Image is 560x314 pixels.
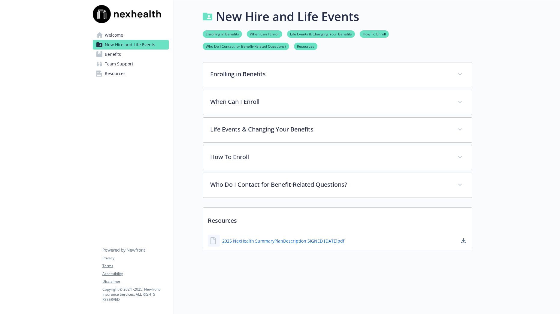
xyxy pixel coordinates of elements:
[210,125,450,134] p: Life Events & Changing Your Benefits
[105,59,133,69] span: Team Support
[210,180,450,189] p: Who Do I Contact for Benefit-Related Questions?
[287,31,355,37] a: Life Events & Changing Your Benefits
[102,271,168,276] a: Accessibility
[203,90,472,115] div: When Can I Enroll
[102,287,168,302] p: Copyright © 2024 - 2025 , Newfront Insurance Services, ALL RIGHTS RESERVED
[203,208,472,230] p: Resources
[105,69,126,78] span: Resources
[102,263,168,269] a: Terms
[93,59,169,69] a: Team Support
[210,70,450,79] p: Enrolling in Benefits
[102,279,168,284] a: Disclaimer
[294,43,317,49] a: Resources
[93,30,169,40] a: Welcome
[247,31,282,37] a: When Can I Enroll
[203,118,472,142] div: Life Events & Changing Your Benefits
[216,8,359,26] h1: New Hire and Life Events
[93,40,169,50] a: New Hire and Life Events
[360,31,389,37] a: How To Enroll
[102,255,168,261] a: Privacy
[210,152,450,162] p: How To Enroll
[210,97,450,106] p: When Can I Enroll
[105,50,121,59] span: Benefits
[93,50,169,59] a: Benefits
[203,31,242,37] a: Enrolling in Benefits
[203,43,289,49] a: Who Do I Contact for Benefit-Related Questions?
[105,40,155,50] span: New Hire and Life Events
[222,238,344,244] a: 2025 NexHealth SummaryPlanDescription SIGNED [DATE]pdf
[105,30,123,40] span: Welcome
[203,173,472,198] div: Who Do I Contact for Benefit-Related Questions?
[93,69,169,78] a: Resources
[460,237,467,244] a: download document
[203,145,472,170] div: How To Enroll
[203,62,472,87] div: Enrolling in Benefits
